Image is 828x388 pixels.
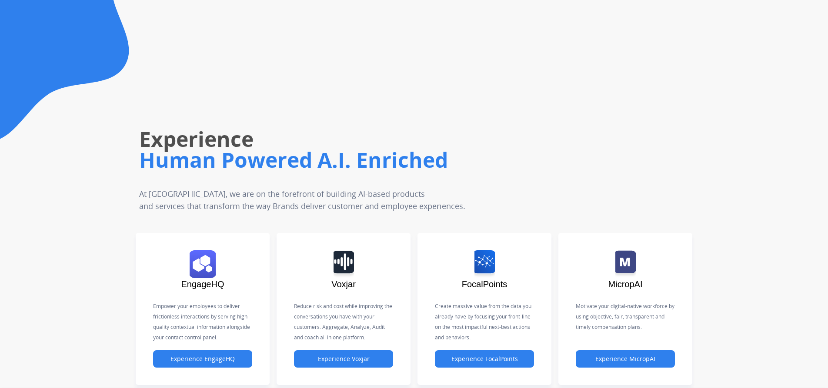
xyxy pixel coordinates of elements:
[190,250,216,278] img: logo
[294,301,393,343] p: Reduce risk and cost while improving the conversations you have with your customers. Aggregate, A...
[139,188,529,212] p: At [GEOGRAPHIC_DATA], we are on the forefront of building AI-based products and services that tra...
[139,146,584,174] h1: Human Powered A.I. Enriched
[294,355,393,363] a: Experience Voxjar
[139,125,584,153] h1: Experience
[576,355,675,363] a: Experience MicropAI
[474,250,495,278] img: logo
[331,279,356,289] span: Voxjar
[153,355,252,363] a: Experience EngageHQ
[576,350,675,368] button: Experience MicropAI
[435,355,534,363] a: Experience FocalPoints
[462,279,507,289] span: FocalPoints
[294,350,393,368] button: Experience Voxjar
[334,250,354,278] img: logo
[435,350,534,368] button: Experience FocalPoints
[153,301,252,343] p: Empower your employees to deliver frictionless interactions by serving high quality contextual in...
[435,301,534,343] p: Create massive value from the data you already have by focusing your front-line on the most impac...
[153,350,252,368] button: Experience EngageHQ
[576,301,675,332] p: Motivate your digital-native workforce by using objective, fair, transparent and timely compensat...
[608,279,643,289] span: MicropAI
[615,250,636,278] img: logo
[181,279,224,289] span: EngageHQ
